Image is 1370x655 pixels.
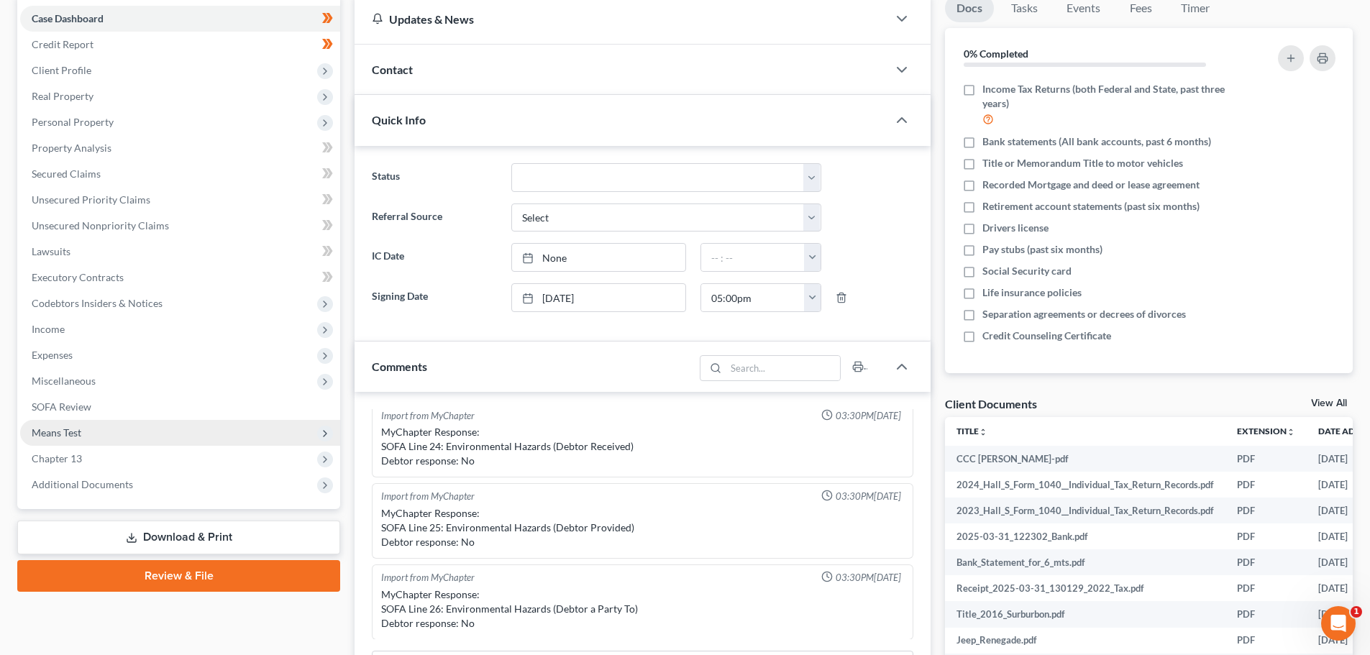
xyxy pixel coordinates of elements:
span: SOFA Review [32,400,91,413]
div: Updates & News [372,12,870,27]
td: PDF [1225,498,1307,523]
span: Additional Documents [32,478,133,490]
span: Executory Contracts [32,271,124,283]
span: Bank statements (All bank accounts, past 6 months) [982,134,1211,149]
input: -- : -- [701,244,805,271]
span: 03:30PM[DATE] [836,490,901,503]
a: Lawsuits [20,239,340,265]
div: MyChapter Response: SOFA Line 26: Environmental Hazards (Debtor a Party To) Debtor response: No [381,587,904,631]
td: Title_2016_Surburbon.pdf [945,601,1225,627]
input: Search... [726,356,841,380]
span: Client Profile [32,64,91,76]
td: PDF [1225,523,1307,549]
input: -- : -- [701,284,805,311]
span: 03:30PM[DATE] [836,409,901,423]
span: Property Analysis [32,142,111,154]
span: 03:30PM[DATE] [836,571,901,585]
span: Chapter 13 [32,452,82,464]
td: Bank_Statement_for_6_mts.pdf [945,549,1225,575]
span: Case Dashboard [32,12,104,24]
span: Life insurance policies [982,285,1082,300]
span: Recorded Mortgage and deed or lease agreement [982,178,1200,192]
span: Secured Claims [32,168,101,180]
span: Personal Property [32,116,114,128]
div: Client Documents [945,396,1037,411]
span: Retirement account statements (past six months) [982,199,1200,214]
span: Drivers license [982,221,1049,235]
a: Secured Claims [20,161,340,187]
span: Income Tax Returns (both Federal and State, past three years) [982,82,1238,111]
td: PDF [1225,446,1307,472]
div: Import from MyChapter [381,409,475,423]
span: 1 [1351,606,1362,618]
td: 2024_Hall_S_Form_1040__Individual_Tax_Return_Records.pdf [945,472,1225,498]
td: PDF [1225,601,1307,627]
a: [DATE] [512,284,685,311]
div: MyChapter Response: SOFA Line 25: Environmental Hazards (Debtor Provided) Debtor response: No [381,506,904,549]
i: unfold_more [979,428,987,436]
i: unfold_more [1287,428,1295,436]
label: Status [365,163,503,192]
strong: 0% Completed [964,47,1028,60]
td: CCC [PERSON_NAME]-pdf [945,446,1225,472]
span: Separation agreements or decrees of divorces [982,307,1186,321]
span: Means Test [32,426,81,439]
div: MyChapter Response: SOFA Line 24: Environmental Hazards (Debtor Received) Debtor response: No [381,425,904,468]
a: Case Dashboard [20,6,340,32]
span: Real Property [32,90,93,102]
td: 2023_Hall_S_Form_1040__Individual_Tax_Return_Records.pdf [945,498,1225,523]
span: Codebtors Insiders & Notices [32,297,163,309]
div: Import from MyChapter [381,571,475,585]
span: Contact [372,63,413,76]
div: Import from MyChapter [381,490,475,503]
span: Credit Counseling Certificate [982,329,1111,343]
td: PDF [1225,472,1307,498]
td: PDF [1225,549,1307,575]
a: Titleunfold_more [956,426,987,436]
td: PDF [1225,575,1307,601]
td: PDF [1225,628,1307,654]
a: Executory Contracts [20,265,340,290]
label: Signing Date [365,283,503,312]
span: Miscellaneous [32,375,96,387]
span: Quick Info [372,113,426,127]
a: Unsecured Nonpriority Claims [20,213,340,239]
label: Referral Source [365,203,503,232]
a: View All [1311,398,1347,408]
td: Jeep_Renegade.pdf [945,628,1225,654]
span: Income [32,323,65,335]
span: Pay stubs (past six months) [982,242,1102,257]
span: Social Security card [982,264,1072,278]
a: Credit Report [20,32,340,58]
span: Comments [372,359,427,373]
span: Unsecured Priority Claims [32,193,150,206]
a: None [512,244,685,271]
label: IC Date [365,243,503,272]
a: Review & File [17,560,340,592]
span: Lawsuits [32,245,70,257]
span: Credit Report [32,38,93,50]
span: Unsecured Nonpriority Claims [32,219,169,232]
td: Receipt_2025-03-31_130129_2022_Tax.pdf [945,575,1225,601]
a: Download & Print [17,521,340,554]
span: Expenses [32,349,73,361]
a: Unsecured Priority Claims [20,187,340,213]
a: SOFA Review [20,394,340,420]
a: Property Analysis [20,135,340,161]
a: Extensionunfold_more [1237,426,1295,436]
td: 2025-03-31_122302_Bank.pdf [945,523,1225,549]
span: Title or Memorandum Title to motor vehicles [982,156,1183,170]
iframe: Intercom live chat [1321,606,1356,641]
